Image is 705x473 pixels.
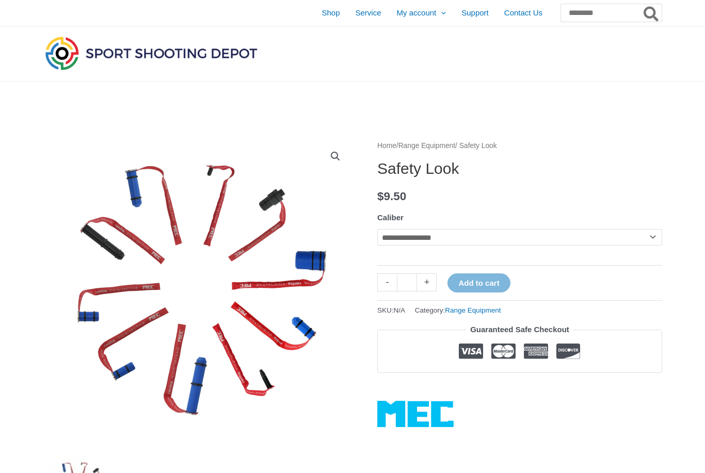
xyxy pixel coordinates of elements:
[642,4,662,22] button: Search
[466,322,573,337] legend: Guaranteed Safe Checkout
[398,142,455,150] a: Range Equipment
[43,34,260,72] img: Sport Shooting Depot
[326,147,345,166] a: View full-screen image gallery
[377,381,662,393] iframe: Customer reviews powered by Trustpilot
[445,306,501,314] a: Range Equipment
[377,190,384,203] span: $
[377,190,406,203] bdi: 9.50
[377,401,454,427] a: MEC
[394,306,406,314] span: N/A
[397,273,417,291] input: Product quantity
[377,159,662,178] h1: Safety Look
[417,273,437,291] a: +
[415,304,501,317] span: Category:
[377,142,396,150] a: Home
[377,139,662,153] nav: Breadcrumb
[447,273,510,292] button: Add to cart
[377,273,397,291] a: -
[377,213,404,222] label: Caliber
[377,304,405,317] span: SKU:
